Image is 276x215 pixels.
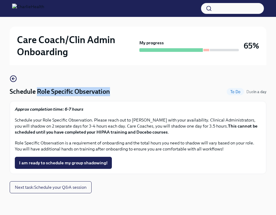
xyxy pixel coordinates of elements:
[10,181,92,193] button: Next task:Schedule your Q&A session
[12,4,44,13] img: CharlieHealth
[246,90,266,94] span: Due
[17,34,137,58] h2: Care Coach/Clin Admin Onboarding
[15,106,83,112] strong: Approx completion time: 6-7 hours
[19,160,108,166] span: I am ready to schedule my group shadowing!
[15,117,261,135] p: Schedule your Role Specific Observation. Please reach out to [PERSON_NAME] with your availability...
[15,157,112,169] button: I am ready to schedule my group shadowing!
[15,140,261,152] p: Role Specific Observation is a requirement of onboarding and the total hours you need to shadow w...
[15,184,86,190] span: Next task : Schedule your Q&A session
[139,40,164,46] strong: My progress
[253,90,266,94] strong: in a day
[246,89,266,95] span: August 20th, 2025 10:00
[244,40,259,51] h3: 65%
[227,90,244,94] span: To Do
[10,87,110,96] h4: Schedule Role Specific Observation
